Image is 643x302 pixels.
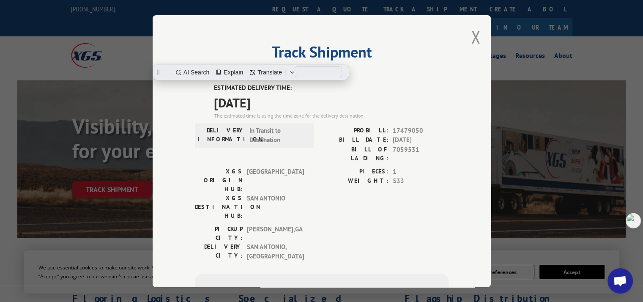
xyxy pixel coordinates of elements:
label: DELIVERY INFORMATION: [197,126,245,145]
label: BILL DATE: [322,135,389,145]
span: 533 [393,176,449,186]
span: 1 [393,167,449,176]
label: PIECES: [322,167,389,176]
div: The estimated time is using the time zone for the delivery destination. [214,112,449,119]
span: SAN ANTONIO , [GEOGRAPHIC_DATA] [247,242,304,261]
span: [PERSON_NAME] , GA [247,224,304,242]
label: ESTIMATED DELIVERY TIME: [214,83,449,93]
div: Subscribe to alerts [205,284,438,296]
span: [DATE] [214,93,449,112]
label: PICKUP CITY: [195,224,243,242]
span: SAN ANTONIO [247,193,304,220]
label: DELIVERY CITY: [195,242,243,261]
span: [GEOGRAPHIC_DATA] [247,167,304,193]
label: BILL OF LADING: [322,145,389,162]
label: XGS ORIGIN HUB: [195,167,243,193]
label: PROBILL: [322,126,389,135]
span: 17479050 [393,126,449,135]
span: 7059531 [393,145,449,162]
label: XGS DESTINATION HUB: [195,193,243,220]
h2: Track Shipment [195,46,449,62]
button: Close modal [471,26,480,48]
label: WEIGHT: [322,176,389,186]
div: Open chat [607,268,633,294]
span: [DATE] [393,135,449,145]
span: In Transit to Destination [249,126,306,145]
